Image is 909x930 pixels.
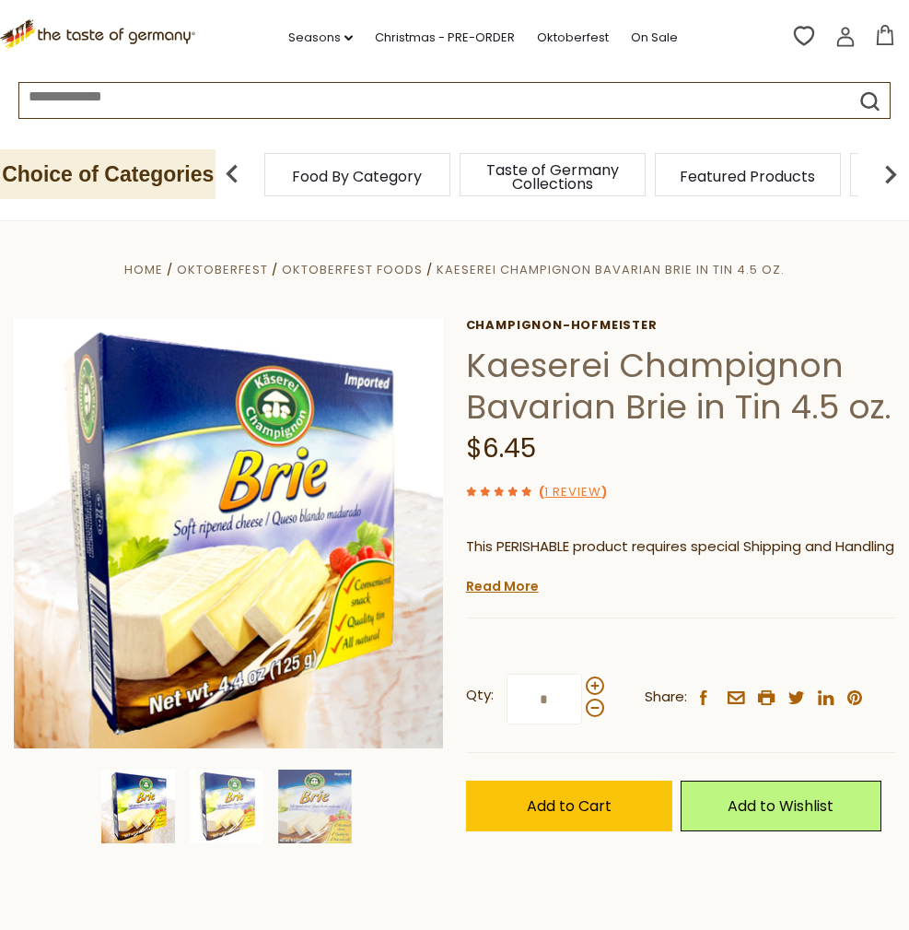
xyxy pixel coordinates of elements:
input: Qty: [507,674,582,724]
a: Food By Category [292,170,422,183]
span: Add to Cart [527,795,612,817]
strong: Qty: [466,684,494,707]
span: Share: [645,686,687,709]
img: Champignon Allgaeu Bavarian Brie in Tin [278,770,352,843]
a: 1 Review [544,483,601,502]
img: next arrow [872,156,909,193]
a: Home [124,261,163,278]
li: We will ship this product in heat-protective packaging and ice. [483,572,895,595]
a: Seasons [288,28,353,48]
a: Featured Products [680,170,815,183]
a: Taste of Germany Collections [479,163,626,191]
a: Oktoberfest [177,261,268,278]
a: Oktoberfest [537,28,609,48]
a: Oktoberfest Foods [282,261,423,278]
h1: Kaeserei Champignon Bavarian Brie in Tin 4.5 oz. [466,345,895,428]
span: $6.45 [466,430,536,466]
a: Christmas - PRE-ORDER [375,28,515,48]
a: On Sale [631,28,678,48]
p: This PERISHABLE product requires special Shipping and Handling [466,536,895,559]
a: Add to Wishlist [681,781,882,831]
img: Kaeserei Champignon Bavarian Brie in Tin 4.5 oz. [190,770,263,843]
a: Kaeserei Champignon Bavarian Brie in Tin 4.5 oz. [437,261,785,278]
button: Add to Cart [466,781,672,831]
img: previous arrow [214,156,251,193]
a: Champignon-Hofmeister [466,318,895,333]
img: Kaeserei Champignon Bavarian Brie in Tin 4.5 oz. [14,318,444,748]
span: ( ) [539,483,607,500]
img: Kaeserei Champignon Bavarian Brie in Tin 4.5 oz. [101,770,175,843]
a: Read More [466,577,539,595]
